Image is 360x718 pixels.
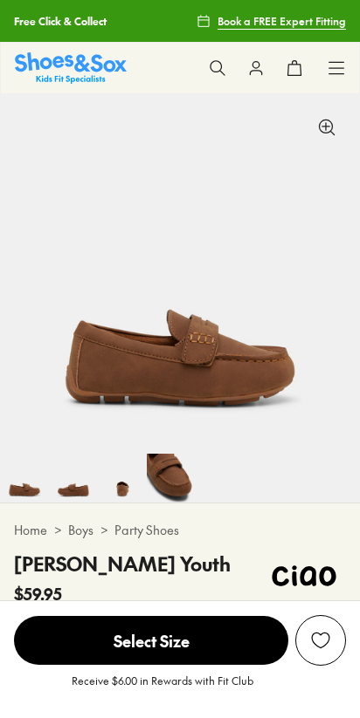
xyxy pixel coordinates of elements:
p: Receive $6.00 in Rewards with Fit Club [72,673,253,704]
span: Select Size [14,616,288,665]
img: 7-474357_1 [147,454,196,503]
img: 5-474355_1 [49,454,98,503]
a: Book a FREE Expert Fitting [197,5,346,37]
a: Home [14,521,47,539]
a: Boys [68,521,93,539]
span: $59.95 [14,582,62,605]
img: Vendor logo [262,550,346,602]
button: Select Size [14,615,288,666]
span: Book a FREE Expert Fitting [218,13,346,29]
a: Party Shoes [114,521,179,539]
h4: [PERSON_NAME] Youth [14,550,231,578]
img: 6-474356_1 [98,454,147,503]
div: > > [14,521,346,539]
a: Shoes & Sox [15,52,127,83]
img: SNS_Logo_Responsive.svg [15,52,127,83]
button: Add to Wishlist [295,615,346,666]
